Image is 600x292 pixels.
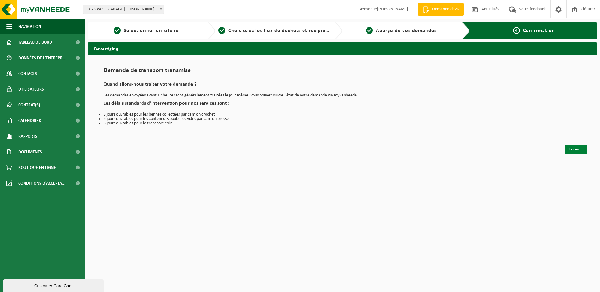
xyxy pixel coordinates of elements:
[18,113,41,128] span: Calendrier
[104,82,581,90] h2: Quand allons-nous traiter votre demande ?
[565,145,587,154] a: Fermer
[18,144,42,160] span: Documents
[18,19,41,34] span: Navigation
[18,81,44,97] span: Utilisateurs
[346,27,457,34] a: 3Aperçu de vos demandes
[114,27,121,34] span: 1
[418,3,464,16] a: Demande devis
[3,278,105,292] iframe: chat widget
[104,112,581,117] li: 3 jours ouvrables pour les bennes collectées par camion crochet
[104,121,581,126] li: 5 jours ouvrables pour le transport colis
[104,101,581,109] h2: Les délais standards d’intervention pour nos services sont :
[218,27,330,34] a: 2Choisissiez les flux de déchets et récipients
[513,27,520,34] span: 4
[377,7,408,12] strong: [PERSON_NAME]
[18,50,66,66] span: Données de l'entrepr...
[18,66,37,81] span: Contacts
[124,28,180,33] span: Sélectionner un site ici
[18,128,37,144] span: Rapports
[376,28,437,33] span: Aperçu de vos demandes
[104,117,581,121] li: 5 jours ouvrables pour les conteneurs poubelles vidés par camion presse
[218,27,225,34] span: 2
[18,160,56,175] span: Boutique en ligne
[228,28,333,33] span: Choisissiez les flux de déchets et récipients
[18,175,66,191] span: Conditions d'accepta...
[431,6,461,13] span: Demande devis
[18,34,52,50] span: Tableau de bord
[104,67,581,77] h1: Demande de transport transmise
[104,93,581,98] p: Les demandes envoyées avant 17 heures sont généralement traitées le jour même. Vous pouvez suivre...
[88,42,597,55] h2: Bevestiging
[366,27,373,34] span: 3
[523,28,555,33] span: Confirmation
[91,27,203,34] a: 1Sélectionner un site ici
[83,5,164,14] span: 10-733509 - GARAGE CIULLA - RESSAIX
[18,97,40,113] span: Contrat(s)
